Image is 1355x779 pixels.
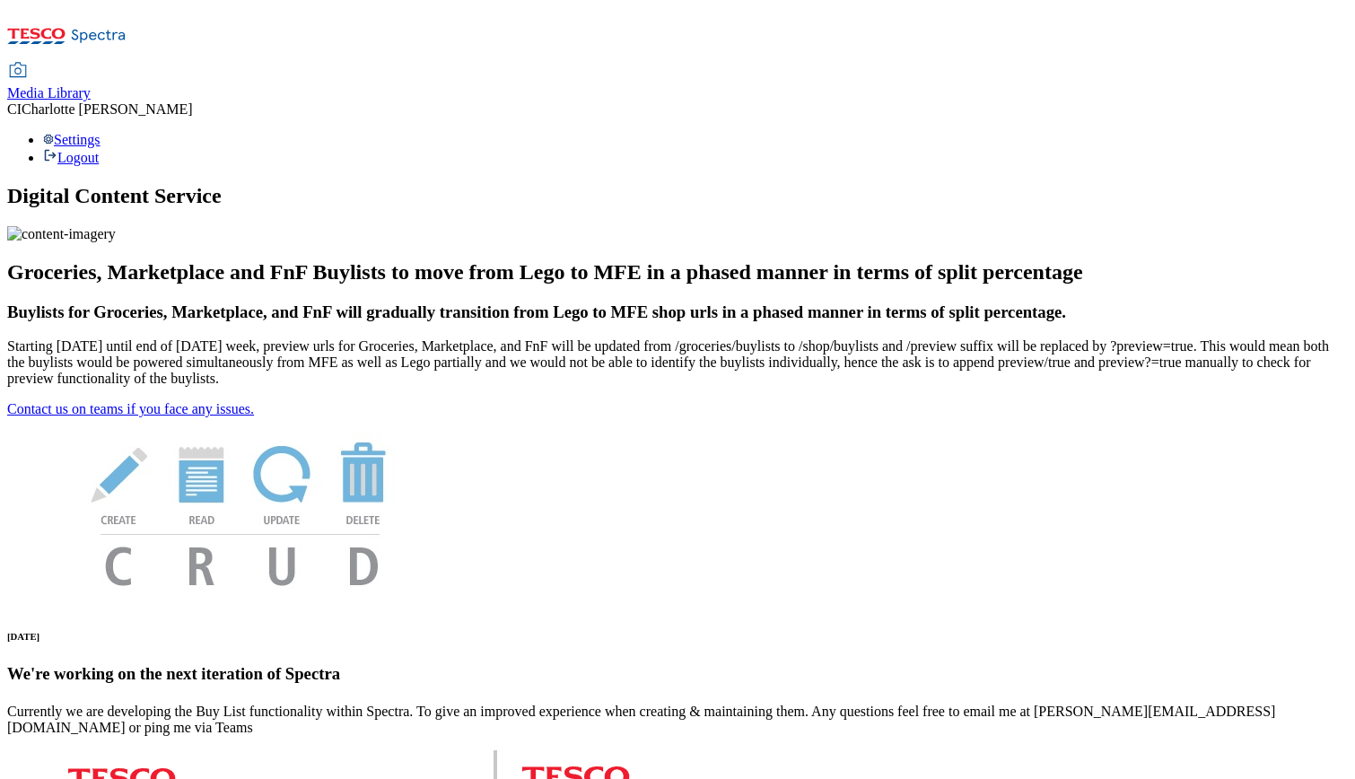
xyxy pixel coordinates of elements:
a: Media Library [7,64,91,101]
a: Logout [43,150,99,165]
a: Settings [43,132,101,147]
span: Charlotte [PERSON_NAME] [22,101,193,117]
span: Media Library [7,85,91,101]
span: CI [7,101,22,117]
a: Contact us on teams if you face any issues. [7,401,254,416]
p: Currently we are developing the Buy List functionality within Spectra. To give an improved experi... [7,704,1348,736]
h3: Buylists for Groceries, Marketplace, and FnF will gradually transition from Lego to MFE shop urls... [7,302,1348,322]
h2: Groceries, Marketplace and FnF Buylists to move from Lego to MFE in a phased manner in terms of s... [7,260,1348,284]
h1: Digital Content Service [7,184,1348,208]
h6: [DATE] [7,631,1348,642]
img: content-imagery [7,226,116,242]
h3: We're working on the next iteration of Spectra [7,664,1348,684]
img: News Image [7,417,474,605]
p: Starting [DATE] until end of [DATE] week, preview urls for Groceries, Marketplace, and FnF will b... [7,338,1348,387]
